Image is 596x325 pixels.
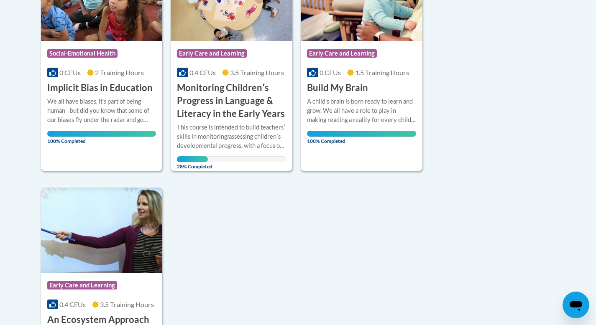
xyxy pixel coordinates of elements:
div: This course is intended to build teachersʹ skills in monitoring/assessing childrenʹs developmenta... [177,123,286,150]
span: Early Care and Learning [177,49,247,58]
span: 0 CEUs [59,69,81,76]
div: A child's brain is born ready to learn and grow. We all have a role to play in making reading a r... [307,97,416,124]
div: Your progress [307,131,416,137]
div: Your progress [47,131,156,137]
h3: Build My Brain [307,81,368,94]
h3: Monitoring Childrenʹs Progress in Language & Literacy in the Early Years [177,81,286,120]
span: 28% Completed [177,156,207,170]
span: 0.4 CEUs [189,69,216,76]
img: Course Logo [41,188,163,273]
iframe: Button to launch messaging window [563,292,589,318]
span: Early Care and Learning [47,281,117,289]
span: Early Care and Learning [307,49,377,58]
span: 100% Completed [307,131,416,144]
span: 3.5 Training Hours [230,69,284,76]
span: 0 CEUs [320,69,341,76]
span: 3.5 Training Hours [100,300,154,308]
span: 2 Training Hours [95,69,144,76]
span: 100% Completed [47,131,156,144]
span: 0.4 CEUs [59,300,86,308]
h3: Implicit Bias in Education [47,81,153,94]
div: We all have biases, it's part of being human - but did you know that some of our biases fly under... [47,97,156,124]
span: Social-Emotional Health [47,49,118,58]
span: 1.5 Training Hours [355,69,409,76]
div: Your progress [177,156,207,162]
